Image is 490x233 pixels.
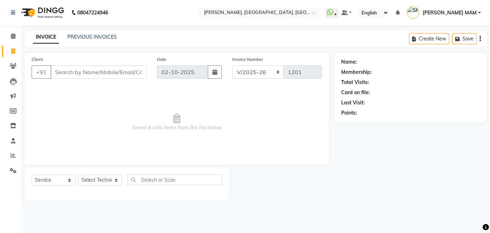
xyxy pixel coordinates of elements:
[341,109,357,117] div: Points:
[32,65,51,79] button: +91
[341,89,370,96] div: Card on file:
[127,174,222,185] input: Search or Scan
[452,33,477,44] button: Save
[341,79,369,86] div: Total Visits:
[157,56,166,63] label: Date
[409,33,449,44] button: Create New
[32,87,322,157] span: Select & add items from the list below
[423,9,477,17] span: [PERSON_NAME] MAM
[67,34,117,40] a: PREVIOUS INVOICES
[33,31,59,44] a: INVOICE
[18,3,66,22] img: logo
[232,56,263,63] label: Invoice Number
[407,6,419,19] img: SHIKHA MAM
[32,56,43,63] label: Client
[51,65,146,79] input: Search by Name/Mobile/Email/Code
[341,58,357,66] div: Name:
[341,69,372,76] div: Membership:
[77,3,108,22] b: 08047224946
[341,99,365,106] div: Last Visit:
